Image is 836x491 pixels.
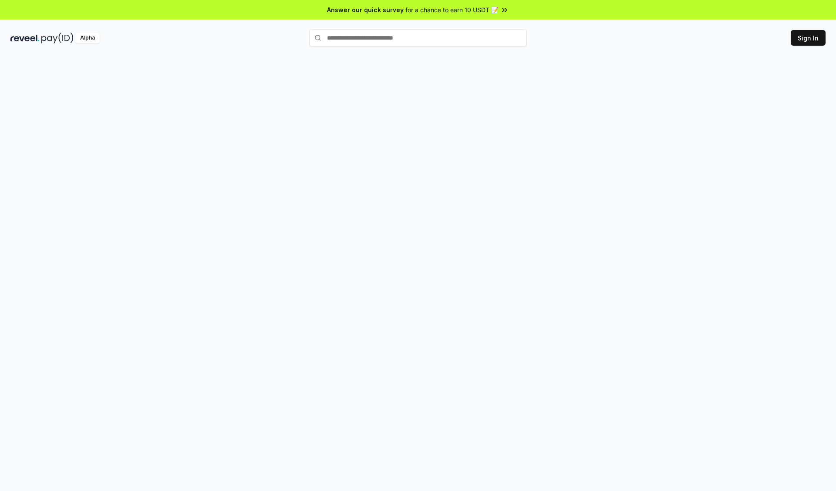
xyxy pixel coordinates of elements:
div: Alpha [75,33,100,43]
button: Sign In [791,30,826,46]
img: reveel_dark [10,33,40,43]
img: pay_id [41,33,74,43]
span: Answer our quick survey [327,5,404,14]
span: for a chance to earn 10 USDT 📝 [405,5,499,14]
